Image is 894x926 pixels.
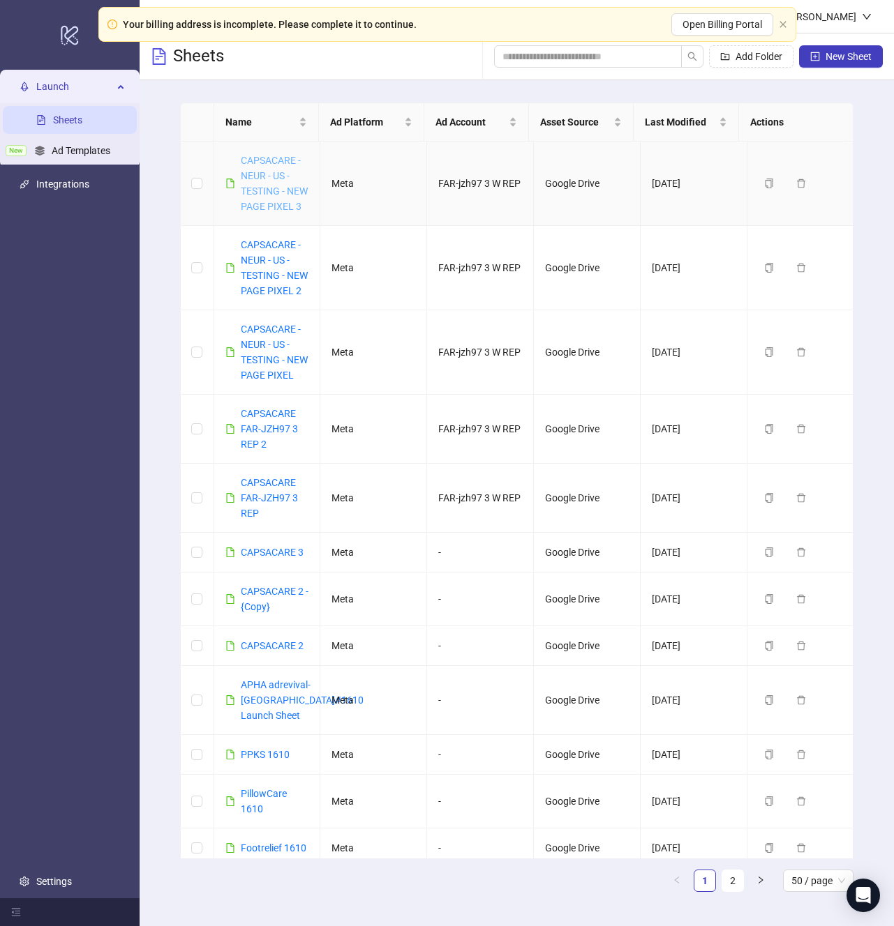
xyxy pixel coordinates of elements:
[424,103,529,142] th: Ad Account
[641,828,747,868] td: [DATE]
[241,586,308,612] a: CAPSACARE 2 - {Copy}
[687,52,697,61] span: search
[645,114,715,130] span: Last Modified
[320,572,427,626] td: Meta
[241,239,308,296] a: CAPSACARE - NEUR - US - TESTING - NEW PAGE PIXEL 2
[330,114,401,130] span: Ad Platform
[709,45,794,68] button: Add Folder
[320,735,427,775] td: Meta
[36,73,113,100] span: Launch
[796,547,806,557] span: delete
[427,142,534,226] td: FAR-jzh97 3 W REP
[634,103,738,142] th: Last Modified
[796,796,806,806] span: delete
[427,533,534,572] td: -
[847,879,880,912] div: Open Intercom Messenger
[796,493,806,503] span: delete
[736,51,782,62] span: Add Folder
[225,750,235,759] span: file
[641,226,747,310] td: [DATE]
[764,547,774,557] span: copy
[641,775,747,828] td: [DATE]
[641,735,747,775] td: [DATE]
[319,103,424,142] th: Ad Platform
[750,870,772,892] li: Next Page
[764,347,774,357] span: copy
[241,749,290,760] a: PPKS 1610
[764,424,774,434] span: copy
[225,843,235,853] span: file
[739,103,844,142] th: Actions
[666,870,688,892] li: Previous Page
[810,52,820,61] span: plus-square
[225,641,235,651] span: file
[427,735,534,775] td: -
[862,12,872,22] span: down
[799,45,883,68] button: New Sheet
[764,263,774,273] span: copy
[435,114,506,130] span: Ad Account
[151,48,167,65] span: file-text
[826,51,872,62] span: New Sheet
[796,424,806,434] span: delete
[36,179,89,190] a: Integrations
[779,20,787,29] button: close
[241,640,304,651] a: CAPSACARE 2
[534,626,641,666] td: Google Drive
[225,547,235,557] span: file
[225,424,235,434] span: file
[320,666,427,735] td: Meta
[241,788,287,814] a: PillowCare 1610
[427,572,534,626] td: -
[764,750,774,759] span: copy
[123,17,417,32] div: Your billing address is incomplete. Please complete it to continue.
[673,876,681,884] span: left
[534,142,641,226] td: Google Drive
[796,263,806,273] span: delete
[241,155,308,212] a: CAPSACARE - NEUR - US - TESTING - NEW PAGE PIXEL 3
[776,9,862,24] div: [PERSON_NAME]
[241,477,298,519] a: CAPSACARE FAR-JZH97 3 REP
[796,641,806,651] span: delete
[427,395,534,464] td: FAR-jzh97 3 W REP
[540,114,611,130] span: Asset Source
[11,907,21,917] span: menu-fold
[320,626,427,666] td: Meta
[641,572,747,626] td: [DATE]
[534,226,641,310] td: Google Drive
[225,594,235,604] span: file
[534,395,641,464] td: Google Drive
[764,641,774,651] span: copy
[722,870,744,892] li: 2
[764,796,774,806] span: copy
[173,45,224,68] h3: Sheets
[320,775,427,828] td: Meta
[320,142,427,226] td: Meta
[720,52,730,61] span: folder-add
[764,843,774,853] span: copy
[641,626,747,666] td: [DATE]
[427,226,534,310] td: FAR-jzh97 3 W REP
[796,843,806,853] span: delete
[722,870,743,891] a: 2
[225,695,235,705] span: file
[320,828,427,868] td: Meta
[750,870,772,892] button: right
[534,533,641,572] td: Google Drive
[534,775,641,828] td: Google Drive
[641,464,747,533] td: [DATE]
[764,179,774,188] span: copy
[529,103,634,142] th: Asset Source
[427,666,534,735] td: -
[796,347,806,357] span: delete
[791,870,845,891] span: 50 / page
[241,547,304,558] a: CAPSACARE 3
[53,114,82,126] a: Sheets
[534,310,641,395] td: Google Drive
[694,870,716,892] li: 1
[320,533,427,572] td: Meta
[225,179,235,188] span: file
[225,263,235,273] span: file
[427,775,534,828] td: -
[427,626,534,666] td: -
